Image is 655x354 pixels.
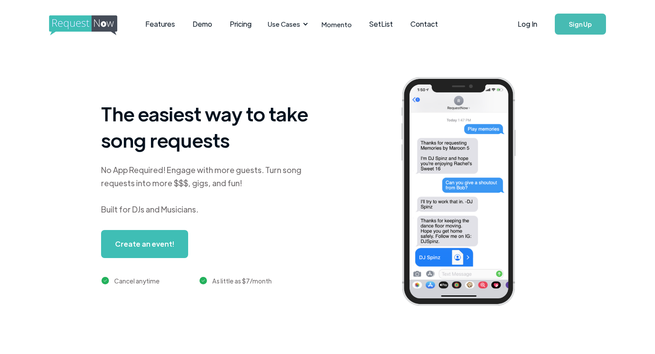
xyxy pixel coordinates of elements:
img: green checkmark [200,277,207,284]
a: home [49,15,115,33]
a: SetList [361,11,402,38]
img: requestnow logo [49,15,133,35]
div: Use Cases [263,11,311,38]
h1: The easiest way to take song requests [101,100,320,153]
div: Use Cases [268,19,300,29]
img: green checkmark [102,277,109,284]
a: Features [137,11,184,38]
div: Cancel anytime [114,276,160,286]
a: Log In [509,9,546,39]
div: As little as $7/month [212,276,272,286]
img: iphone screenshot [391,71,539,315]
a: Pricing [221,11,260,38]
a: Sign Up [555,14,606,35]
div: No App Required! Engage with more guests. Turn song requests into more $$$, gigs, and fun! Built ... [101,163,320,216]
a: Contact [402,11,447,38]
a: Momento [313,11,361,37]
a: Create an event! [101,230,188,258]
a: Demo [184,11,221,38]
